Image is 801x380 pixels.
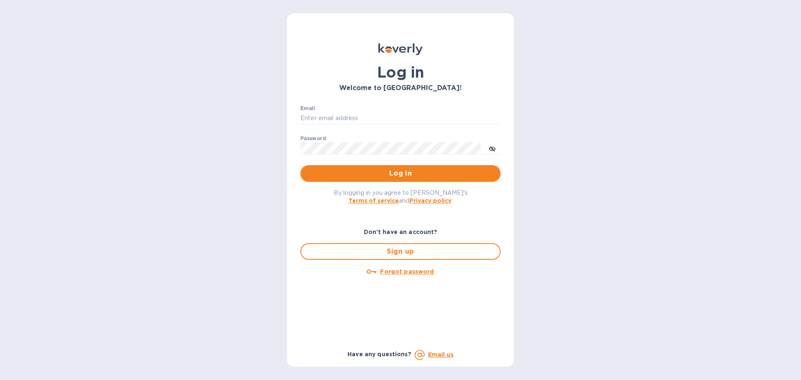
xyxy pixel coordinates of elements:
[300,63,501,81] h1: Log in
[334,189,468,204] span: By logging in you agree to [PERSON_NAME]'s and .
[308,247,493,257] span: Sign up
[348,197,399,204] a: Terms of service
[300,243,501,260] button: Sign up
[300,106,315,111] label: Email
[348,351,411,357] b: Have any questions?
[300,112,501,125] input: Enter email address
[300,165,501,182] button: Log in
[378,43,423,55] img: Koverly
[428,351,453,358] a: Email us
[484,140,501,156] button: toggle password visibility
[364,229,438,235] b: Don't have an account?
[409,197,451,204] a: Privacy policy
[307,169,494,179] span: Log in
[380,268,434,275] u: Forgot password
[300,136,326,141] label: Password
[300,84,501,92] h3: Welcome to [GEOGRAPHIC_DATA]!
